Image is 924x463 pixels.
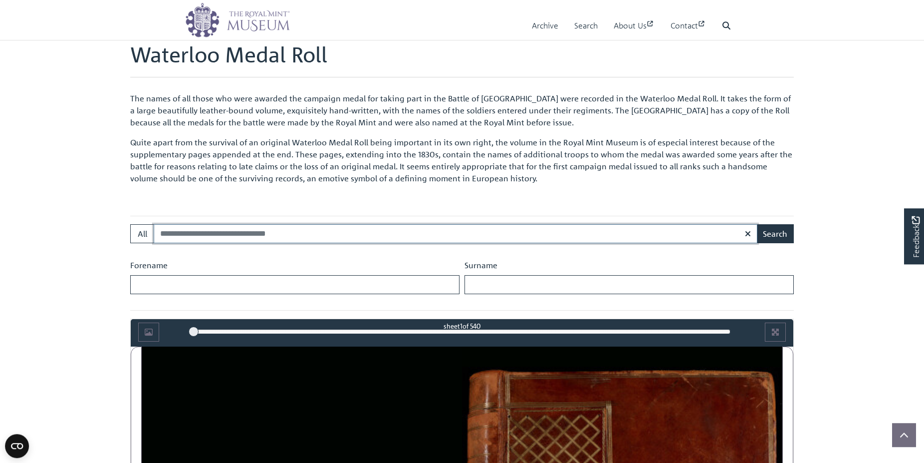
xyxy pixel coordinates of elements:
[756,224,794,243] button: Search
[130,42,794,77] h1: Waterloo Medal Roll
[532,11,558,40] a: Archive
[130,259,168,271] label: Forename
[185,2,290,37] img: logo_wide.png
[5,434,29,458] button: Open CMP widget
[464,259,497,271] label: Surname
[130,224,154,243] button: All
[130,93,791,127] span: The names of all those who were awarded the campaign medal for taking part in the Battle of [GEOG...
[574,11,598,40] a: Search
[194,321,731,331] div: sheet of 540
[904,208,924,264] a: Would you like to provide feedback?
[892,423,916,447] button: Scroll to top
[154,224,757,243] input: Search for medal roll recipients...
[460,322,462,330] span: 1
[765,323,786,342] button: Full screen mode
[910,216,922,258] span: Feedback
[614,11,655,40] a: About Us
[130,137,792,183] span: Quite apart from the survival of an original Waterloo Medal Roll being important in its own right...
[671,11,706,40] a: Contact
